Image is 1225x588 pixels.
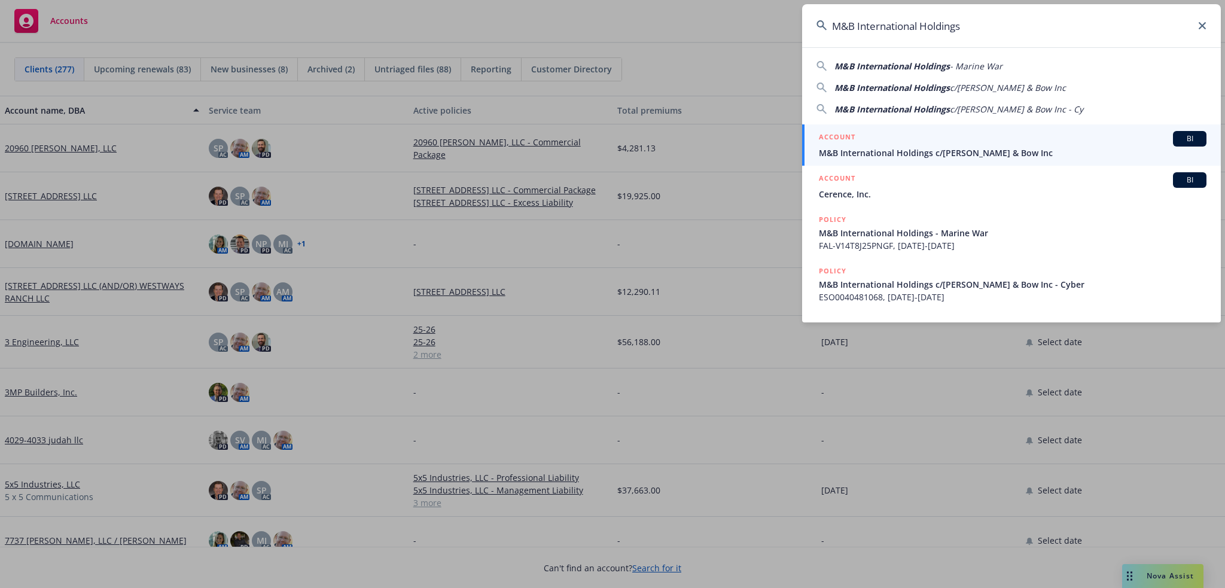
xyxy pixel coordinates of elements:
a: ACCOUNTBIM&B International Holdings c/[PERSON_NAME] & Bow Inc [802,124,1221,166]
span: M&B International Holdings [834,82,950,93]
span: c/[PERSON_NAME] & Bow Inc - Cy [950,103,1083,115]
span: M&B International Holdings c/[PERSON_NAME] & Bow Inc - Cyber [819,278,1206,291]
span: M&B International Holdings c/[PERSON_NAME] & Bow Inc [819,147,1206,159]
span: M&B International Holdings - Marine War [819,227,1206,239]
span: c/[PERSON_NAME] & Bow Inc [950,82,1066,93]
h5: POLICY [819,214,846,226]
h5: POLICY [819,265,846,277]
input: Search... [802,4,1221,47]
a: ACCOUNTBICerence, Inc. [802,166,1221,207]
span: - Marine War [950,60,1002,72]
span: Cerence, Inc. [819,188,1206,200]
a: POLICYM&B International Holdings - Marine WarFAL-V14T8J25PNGF, [DATE]-[DATE] [802,207,1221,258]
span: FAL-V14T8J25PNGF, [DATE]-[DATE] [819,239,1206,252]
a: POLICYM&B International Holdings c/[PERSON_NAME] & Bow Inc - CyberESO0040481068, [DATE]-[DATE] [802,258,1221,310]
span: BI [1178,133,1202,144]
h5: ACCOUNT [819,172,855,187]
h5: ACCOUNT [819,131,855,145]
span: M&B International Holdings [834,60,950,72]
span: BI [1178,175,1202,185]
span: ESO0040481068, [DATE]-[DATE] [819,291,1206,303]
span: M&B International Holdings [834,103,950,115]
